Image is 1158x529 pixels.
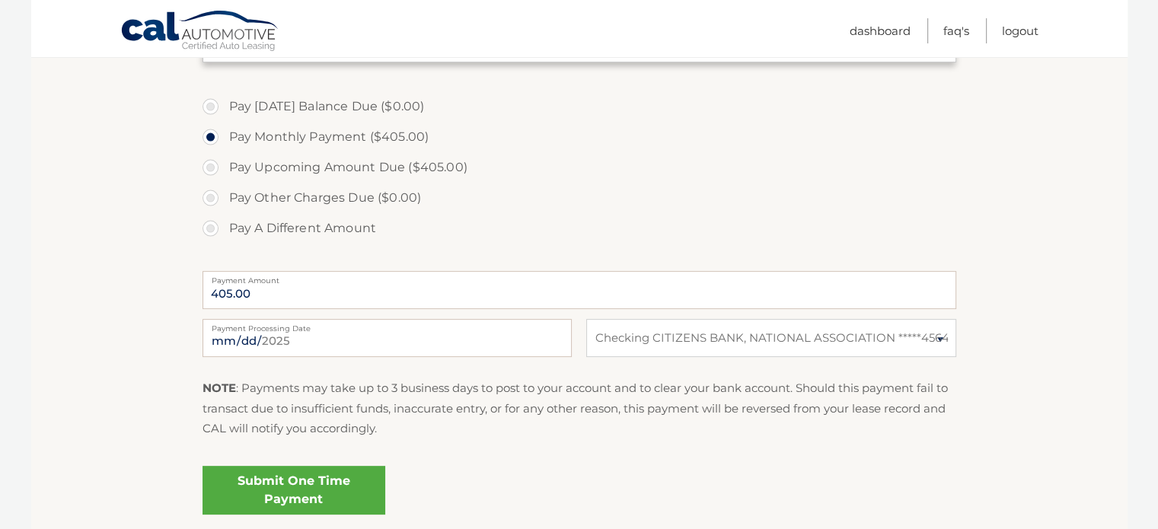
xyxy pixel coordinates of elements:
strong: NOTE [203,381,236,395]
a: Dashboard [850,18,911,43]
input: Payment Date [203,319,572,357]
label: Payment Processing Date [203,319,572,331]
label: Pay A Different Amount [203,213,956,244]
label: Pay Upcoming Amount Due ($405.00) [203,152,956,183]
label: Pay [DATE] Balance Due ($0.00) [203,91,956,122]
label: Pay Other Charges Due ($0.00) [203,183,956,213]
a: Submit One Time Payment [203,466,385,515]
label: Pay Monthly Payment ($405.00) [203,122,956,152]
a: Logout [1002,18,1038,43]
a: Cal Automotive [120,10,280,54]
label: Payment Amount [203,271,956,283]
a: FAQ's [943,18,969,43]
p: : Payments may take up to 3 business days to post to your account and to clear your bank account.... [203,378,956,438]
input: Payment Amount [203,271,956,309]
